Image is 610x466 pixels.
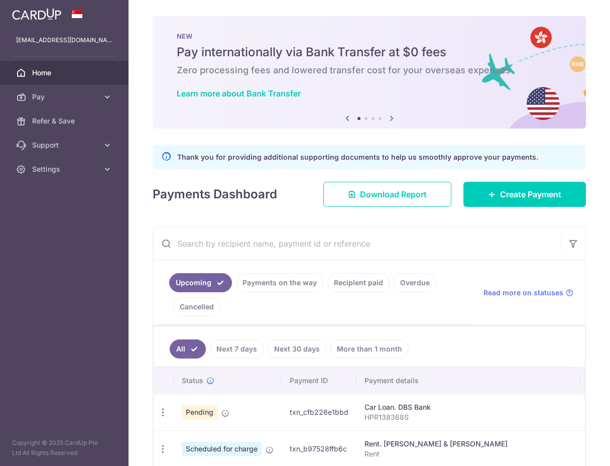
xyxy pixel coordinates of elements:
[177,64,562,76] h6: Zero processing fees and lowered transfer cost for your overseas expenses
[153,16,586,129] img: Bank transfer banner
[182,442,262,456] span: Scheduled for charge
[32,116,98,126] span: Refer & Save
[500,188,561,200] span: Create Payment
[268,339,326,359] a: Next 30 days
[153,185,277,203] h4: Payments Dashboard
[463,182,586,207] a: Create Payment
[177,32,562,40] p: NEW
[210,339,264,359] a: Next 7 days
[177,44,562,60] h5: Pay internationally via Bank Transfer at $0 fees
[170,339,206,359] a: All
[282,394,356,430] td: txn_cfb226e1bbd
[364,412,572,422] p: HPR138368S
[16,35,112,45] p: [EMAIL_ADDRESS][DOMAIN_NAME]
[356,368,580,394] th: Payment details
[483,288,563,298] span: Read more on statuses
[360,188,427,200] span: Download Report
[236,273,323,292] a: Payments on the way
[182,405,217,419] span: Pending
[173,297,220,316] a: Cancelled
[323,182,451,207] a: Download Report
[282,368,356,394] th: Payment ID
[32,92,98,102] span: Pay
[169,273,232,292] a: Upcoming
[364,439,572,449] div: Rent. [PERSON_NAME] & [PERSON_NAME]
[177,151,538,163] p: Thank you for providing additional supporting documents to help us smoothly approve your payments.
[364,449,572,459] p: Rent
[364,402,572,412] div: Car Loan. DBS Bank
[32,164,98,174] span: Settings
[483,288,573,298] a: Read more on statuses
[32,140,98,150] span: Support
[327,273,390,292] a: Recipient paid
[330,339,409,359] a: More than 1 month
[12,8,61,20] img: CardUp
[177,88,301,98] a: Learn more about Bank Transfer
[182,376,203,386] span: Status
[153,227,561,260] input: Search by recipient name, payment id or reference
[32,68,98,78] span: Home
[394,273,436,292] a: Overdue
